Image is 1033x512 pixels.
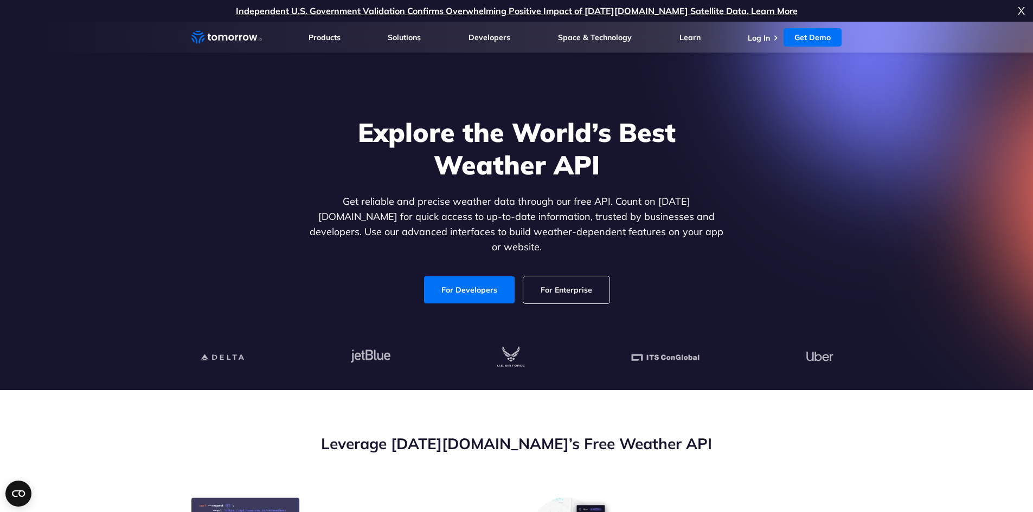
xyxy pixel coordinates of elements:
a: Independent U.S. Government Validation Confirms Overwhelming Positive Impact of [DATE][DOMAIN_NAM... [236,5,798,16]
a: Get Demo [784,28,842,47]
a: Log In [748,33,770,43]
a: Home link [191,29,262,46]
a: Space & Technology [558,33,632,42]
a: Developers [469,33,510,42]
h2: Leverage [DATE][DOMAIN_NAME]’s Free Weather API [191,433,842,454]
button: Open CMP widget [5,481,31,507]
a: For Developers [424,276,515,303]
h1: Explore the World’s Best Weather API [307,116,726,181]
a: For Enterprise [523,276,609,303]
a: Products [309,33,341,42]
a: Solutions [388,33,421,42]
a: Learn [679,33,701,42]
p: Get reliable and precise weather data through our free API. Count on [DATE][DOMAIN_NAME] for quic... [307,194,726,255]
